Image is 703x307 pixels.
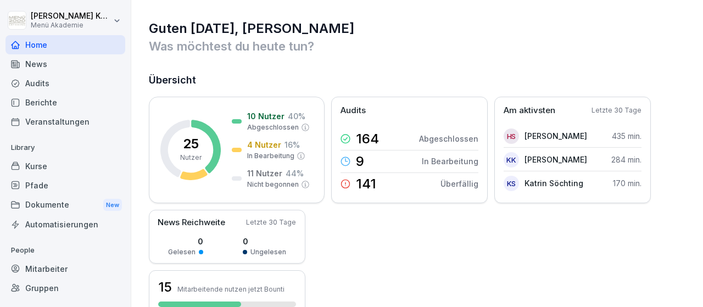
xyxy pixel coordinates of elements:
a: Home [5,35,125,54]
p: Gelesen [168,247,196,257]
p: 170 min. [613,177,641,189]
div: HS [504,129,519,144]
p: [PERSON_NAME] [525,154,587,165]
p: Letzte 30 Tage [246,217,296,227]
p: 284 min. [611,154,641,165]
a: DokumenteNew [5,195,125,215]
a: News [5,54,125,74]
a: Kurse [5,157,125,176]
p: Abgeschlossen [419,133,478,144]
p: Am aktivsten [504,104,555,117]
p: Abgeschlossen [247,122,299,132]
p: 44 % [286,168,304,179]
a: Pfade [5,176,125,195]
p: 10 Nutzer [247,110,284,122]
h3: 15 [158,278,172,297]
div: KK [504,152,519,168]
p: [PERSON_NAME] Knopf [31,12,111,21]
h2: Übersicht [149,72,687,88]
a: Gruppen [5,278,125,298]
p: 164 [356,132,379,146]
div: KS [504,176,519,191]
p: Katrin Söchting [525,177,583,189]
div: Dokumente [5,195,125,215]
a: Mitarbeiter [5,259,125,278]
h1: Guten [DATE], [PERSON_NAME] [149,20,687,37]
p: 25 [183,137,199,150]
p: Nutzer [180,153,202,163]
p: News Reichweite [158,216,225,229]
a: Berichte [5,93,125,112]
p: 40 % [288,110,305,122]
p: 9 [356,155,364,168]
p: Menü Akademie [31,21,111,29]
p: [PERSON_NAME] [525,130,587,142]
p: Letzte 30 Tage [592,105,641,115]
a: Automatisierungen [5,215,125,234]
div: New [103,199,122,211]
a: Audits [5,74,125,93]
p: Library [5,139,125,157]
p: Nicht begonnen [247,180,299,189]
p: 0 [243,236,286,247]
p: In Bearbeitung [422,155,478,167]
p: 435 min. [612,130,641,142]
p: 0 [168,236,203,247]
p: Ungelesen [250,247,286,257]
p: People [5,242,125,259]
p: In Bearbeitung [247,151,294,161]
p: Überfällig [440,178,478,189]
p: 4 Nutzer [247,139,281,150]
p: 141 [356,177,376,191]
a: Veranstaltungen [5,112,125,131]
p: Was möchtest du heute tun? [149,37,687,55]
p: 11 Nutzer [247,168,282,179]
p: 16 % [284,139,300,150]
p: Mitarbeitende nutzen jetzt Bounti [177,285,284,293]
p: Audits [341,104,366,117]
